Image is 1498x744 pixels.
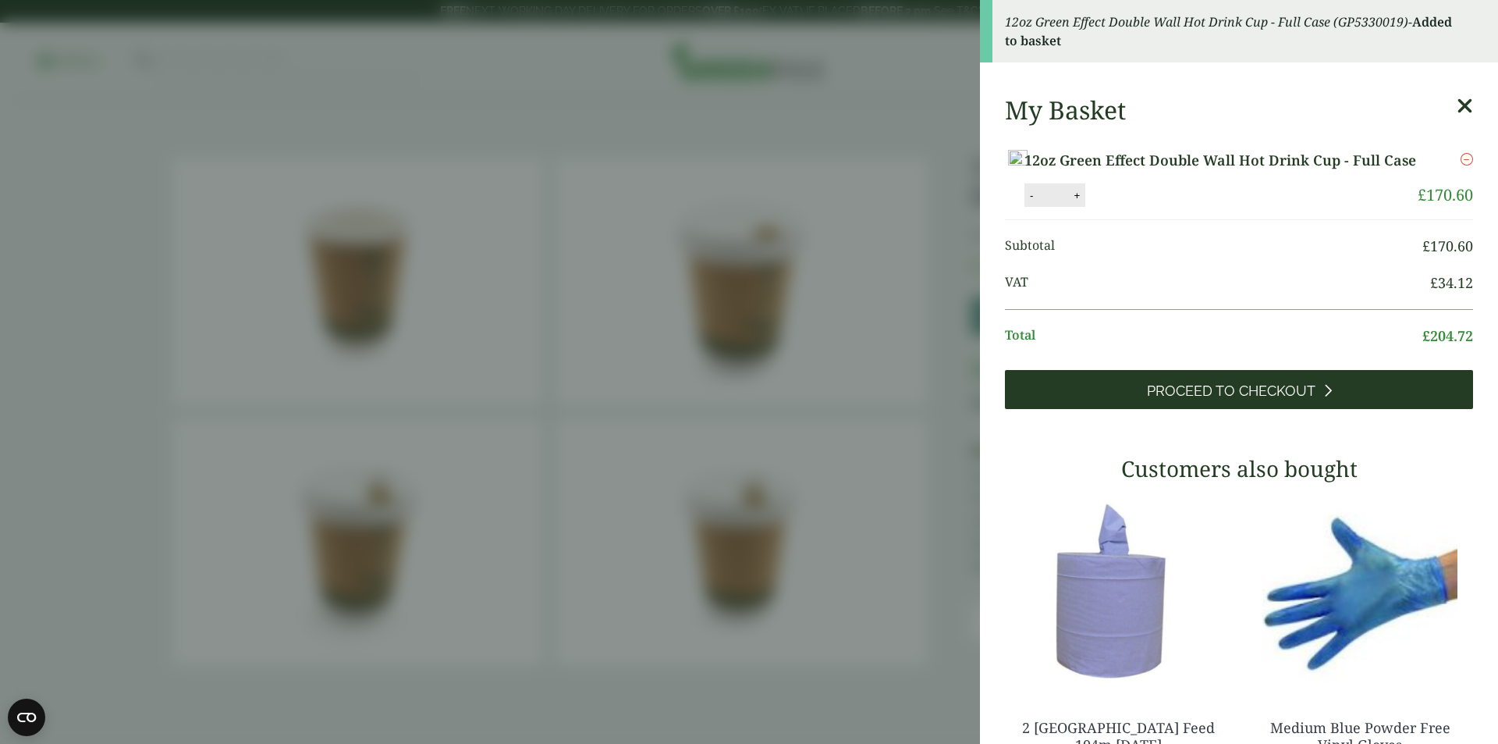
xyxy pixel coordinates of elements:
button: Open CMP widget [8,699,45,736]
bdi: 170.60 [1418,184,1473,205]
a: 12oz Green Effect Double Wall Hot Drink Cup - Full Case [1024,150,1417,171]
img: 4130015J-Blue-Vinyl-Powder-Free-Gloves-Medium [1247,493,1473,689]
em: 12oz Green Effect Double Wall Hot Drink Cup - Full Case (GP5330019) [1005,13,1408,30]
button: - [1025,189,1038,202]
span: £ [1422,237,1430,255]
a: Remove this item [1461,150,1473,169]
bdi: 204.72 [1422,326,1473,345]
span: £ [1430,273,1438,292]
span: £ [1422,326,1430,345]
span: £ [1418,184,1426,205]
bdi: 170.60 [1422,237,1473,255]
h2: My Basket [1005,95,1126,125]
a: Proceed to Checkout [1005,370,1473,409]
button: + [1069,189,1084,202]
span: Proceed to Checkout [1147,383,1315,400]
span: Subtotal [1005,236,1422,257]
span: Total [1005,326,1422,347]
span: VAT [1005,272,1430,294]
h3: Customers also bought [1005,456,1473,482]
bdi: 34.12 [1430,273,1473,292]
img: 3630017-2-Ply-Blue-Centre-Feed-104m [1005,493,1231,689]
